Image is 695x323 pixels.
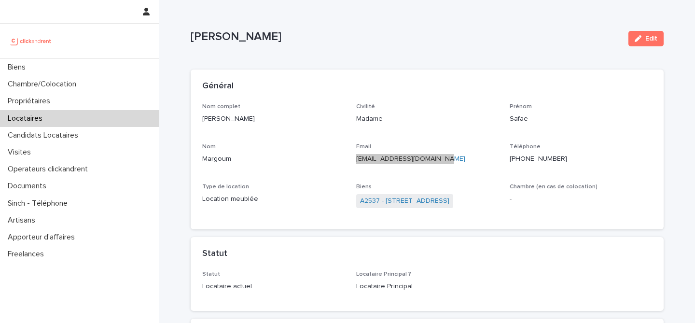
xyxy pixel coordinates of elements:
p: Locataire actuel [202,281,345,292]
p: Locataire Principal [356,281,499,292]
p: Freelances [4,250,52,259]
p: Location meublée [202,194,345,204]
p: Margoum [202,154,345,164]
h2: Statut [202,249,227,259]
p: Documents [4,182,54,191]
span: Chambre (en cas de colocation) [510,184,598,190]
p: Propriétaires [4,97,58,106]
h2: Général [202,81,234,92]
p: [PERSON_NAME] [191,30,621,44]
p: Sinch - Téléphone [4,199,75,208]
span: Edit [645,35,657,42]
p: [PERSON_NAME] [202,114,345,124]
p: Madame [356,114,499,124]
span: Email [356,144,371,150]
p: Safae [510,114,652,124]
p: Visites [4,148,39,157]
p: Artisans [4,216,43,225]
p: Candidats Locataires [4,131,86,140]
span: Biens [356,184,372,190]
p: Biens [4,63,33,72]
a: [EMAIL_ADDRESS][DOMAIN_NAME] [356,155,465,162]
span: Statut [202,271,220,277]
span: Prénom [510,104,532,110]
p: [PHONE_NUMBER] [510,154,652,164]
p: Locataires [4,114,50,123]
span: Locataire Principal ? [356,271,411,277]
p: Operateurs clickandrent [4,165,96,174]
span: Civilité [356,104,375,110]
p: Chambre/Colocation [4,80,84,89]
p: - [510,194,652,204]
span: Nom [202,144,216,150]
p: Apporteur d'affaires [4,233,83,242]
button: Edit [628,31,664,46]
span: Nom complet [202,104,240,110]
span: Type de location [202,184,249,190]
img: UCB0brd3T0yccxBKYDjQ [8,31,55,51]
a: A2537 - [STREET_ADDRESS] [360,196,449,206]
span: Téléphone [510,144,541,150]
